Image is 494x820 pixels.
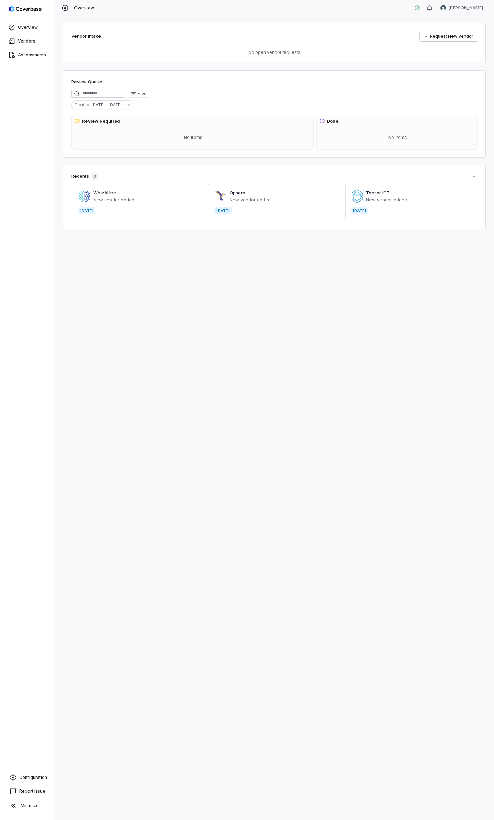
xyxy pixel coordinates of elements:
[92,102,125,108] span: [DATE] - [DATE]
[71,79,102,85] h1: Review Queue
[230,190,245,195] a: Opsera
[82,118,120,125] h3: Review Required
[1,21,53,34] a: Overview
[1,49,53,61] a: Assessments
[71,173,478,180] button: Recents3
[3,799,52,812] button: Minimize
[74,5,94,11] span: Overview
[128,90,150,98] button: Filter
[138,91,147,96] span: Filter
[71,33,101,40] h2: Vendor Intake
[420,31,478,41] a: Request New Vendor
[9,5,42,12] img: logo-D7KZi-bG.svg
[71,50,478,55] p: No open vendor requests
[440,5,446,11] img: Jesse Nord avatar
[3,785,52,797] button: Report Issue
[71,173,98,180] div: Recents
[366,190,390,195] a: Tensor IOT
[74,129,312,146] div: No items
[93,190,117,195] a: WhizAI Inc.
[72,102,92,108] span: Created :
[436,3,487,13] button: Jesse Nord avatar[PERSON_NAME]
[3,771,52,784] a: Configuration
[327,118,338,125] h3: Done
[92,173,98,180] span: 3
[1,35,53,47] a: Vendors
[319,129,476,146] div: No items
[449,5,483,11] span: [PERSON_NAME]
